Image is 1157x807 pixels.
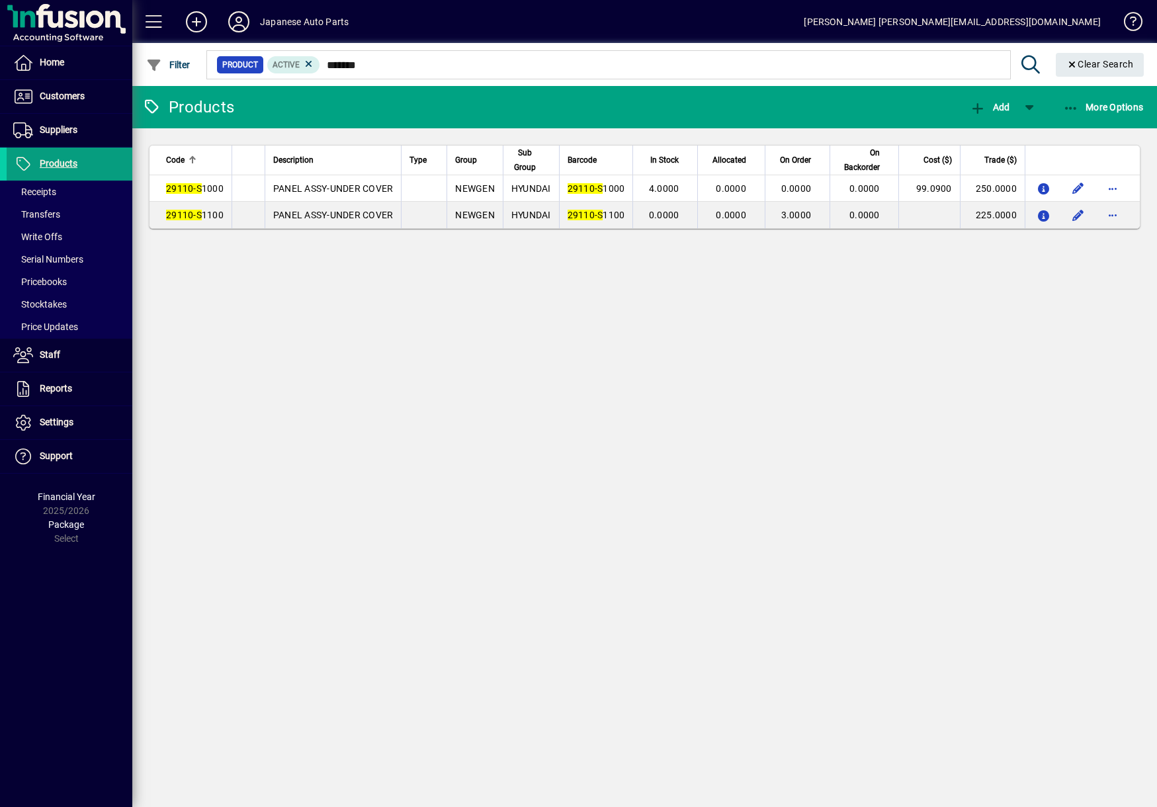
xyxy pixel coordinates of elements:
span: Product [222,58,258,71]
button: Add [175,10,218,34]
span: PANEL ASSY-UNDER COVER [273,210,394,220]
span: Financial Year [38,491,95,502]
div: Allocated [706,153,758,167]
button: More options [1102,204,1123,226]
em: 29110-S [568,210,603,220]
span: Barcode [568,153,597,167]
span: 1100 [568,210,625,220]
span: Price Updates [13,321,78,332]
div: Code [166,153,224,167]
span: 0.0000 [716,183,746,194]
span: On Backorder [838,146,880,175]
span: Package [48,519,84,530]
span: 3.0000 [781,210,812,220]
span: 1000 [568,183,625,194]
span: 0.0000 [849,210,880,220]
button: More options [1102,178,1123,199]
span: Sub Group [511,146,539,175]
span: 0.0000 [716,210,746,220]
a: Knowledge Base [1114,3,1140,46]
a: Receipts [7,181,132,203]
div: Sub Group [511,146,551,175]
span: Support [40,450,73,461]
div: Products [142,97,234,118]
span: NEWGEN [455,183,495,194]
span: Settings [40,417,73,427]
span: HYUNDAI [511,210,551,220]
span: 0.0000 [781,183,812,194]
span: On Order [780,153,811,167]
span: Stocktakes [13,299,67,310]
button: More Options [1060,95,1147,119]
button: Filter [143,53,194,77]
span: Home [40,57,64,67]
div: On Order [773,153,823,167]
span: Type [409,153,427,167]
span: 1000 [166,183,224,194]
span: Receipts [13,187,56,197]
span: 0.0000 [649,210,679,220]
span: Description [273,153,314,167]
a: Transfers [7,203,132,226]
span: Group [455,153,477,167]
span: Allocated [712,153,746,167]
a: Stocktakes [7,293,132,316]
span: 1100 [166,210,224,220]
a: Price Updates [7,316,132,338]
span: Add [970,102,1009,112]
span: Cost ($) [923,153,952,167]
span: Products [40,158,77,169]
span: In Stock [650,153,679,167]
em: 29110-S [568,183,603,194]
div: [PERSON_NAME] [PERSON_NAME][EMAIL_ADDRESS][DOMAIN_NAME] [804,11,1101,32]
a: Customers [7,80,132,113]
span: PANEL ASSY-UNDER COVER [273,183,394,194]
span: Trade ($) [984,153,1017,167]
span: Serial Numbers [13,254,83,265]
em: 29110-S [166,183,202,194]
span: Transfers [13,209,60,220]
span: Active [273,60,300,69]
div: Type [409,153,439,167]
button: Profile [218,10,260,34]
a: Reports [7,372,132,405]
span: 0.0000 [849,183,880,194]
span: Reports [40,383,72,394]
a: Settings [7,406,132,439]
td: 225.0000 [960,202,1025,228]
span: Staff [40,349,60,360]
button: Edit [1068,204,1089,226]
button: Add [966,95,1013,119]
span: Filter [146,60,191,70]
button: Clear [1056,53,1144,77]
span: 4.0000 [649,183,679,194]
a: Pricebooks [7,271,132,293]
td: 99.0900 [898,175,960,202]
span: Suppliers [40,124,77,135]
span: More Options [1063,102,1144,112]
span: HYUNDAI [511,183,551,194]
div: Japanese Auto Parts [260,11,349,32]
a: Support [7,440,132,473]
span: Code [166,153,185,167]
em: 29110-S [166,210,202,220]
div: Description [273,153,394,167]
mat-chip: Activation Status: Active [267,56,320,73]
a: Serial Numbers [7,248,132,271]
a: Home [7,46,132,79]
button: Edit [1068,178,1089,199]
span: Write Offs [13,232,62,242]
div: In Stock [641,153,691,167]
td: 250.0000 [960,175,1025,202]
span: Customers [40,91,85,101]
a: Suppliers [7,114,132,147]
span: Pricebooks [13,276,67,287]
a: Staff [7,339,132,372]
div: Barcode [568,153,625,167]
span: NEWGEN [455,210,495,220]
div: On Backorder [838,146,892,175]
div: Group [455,153,495,167]
a: Write Offs [7,226,132,248]
span: Clear Search [1066,59,1134,69]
